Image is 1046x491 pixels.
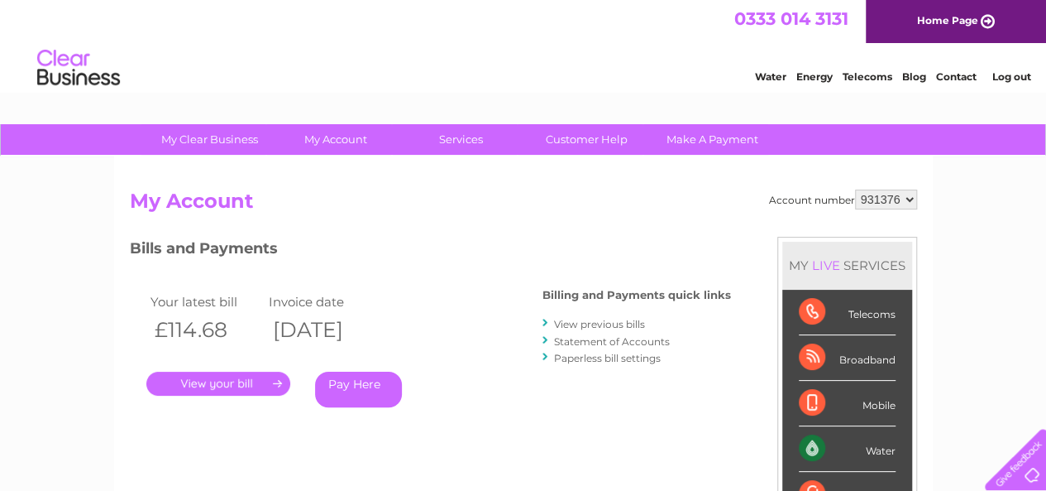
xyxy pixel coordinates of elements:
a: Telecoms [843,70,892,83]
td: Invoice date [265,291,384,313]
a: Energy [796,70,833,83]
a: Pay Here [315,372,402,407]
th: [DATE] [265,313,384,347]
img: logo.png [36,43,121,94]
div: Mobile [799,381,896,426]
div: Clear Business is a trading name of Verastar Limited (registered in [GEOGRAPHIC_DATA] No. 3667643... [133,9,915,80]
a: Make A Payment [644,124,781,155]
a: Paperless bill settings [554,352,661,364]
a: 0333 014 3131 [734,8,848,29]
a: My Clear Business [141,124,278,155]
a: . [146,372,290,396]
a: View previous bills [554,318,645,330]
a: Blog [902,70,926,83]
div: Telecoms [799,290,896,335]
a: Customer Help [518,124,655,155]
h3: Bills and Payments [130,237,731,266]
a: My Account [267,124,404,155]
div: Broadband [799,335,896,381]
a: Statement of Accounts [554,335,670,348]
div: MY SERVICES [782,242,912,289]
div: Water [799,426,896,472]
a: Services [393,124,529,155]
th: £114.68 [146,313,265,347]
td: Your latest bill [146,291,265,313]
a: Contact [936,70,977,83]
div: Account number [769,190,917,209]
h4: Billing and Payments quick links [542,289,731,301]
div: LIVE [809,258,843,273]
a: Log out [991,70,1030,83]
a: Water [755,70,786,83]
h2: My Account [130,190,917,221]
